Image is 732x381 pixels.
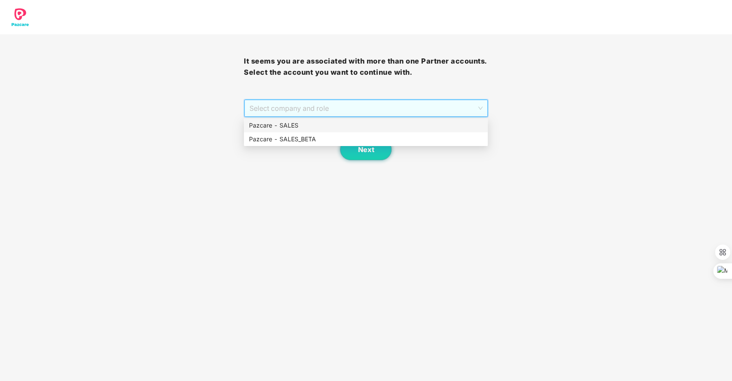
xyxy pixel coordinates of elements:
button: Next [340,139,392,160]
div: Pazcare - SALES_BETA [249,134,483,144]
span: Select company and role [249,100,482,116]
div: Pazcare - SALES [249,121,483,130]
div: Pazcare - SALES [244,119,488,132]
span: Next [358,146,374,154]
div: Pazcare - SALES_BETA [244,132,488,146]
h3: It seems you are associated with more than one Partner accounts. Select the account you want to c... [244,56,488,78]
